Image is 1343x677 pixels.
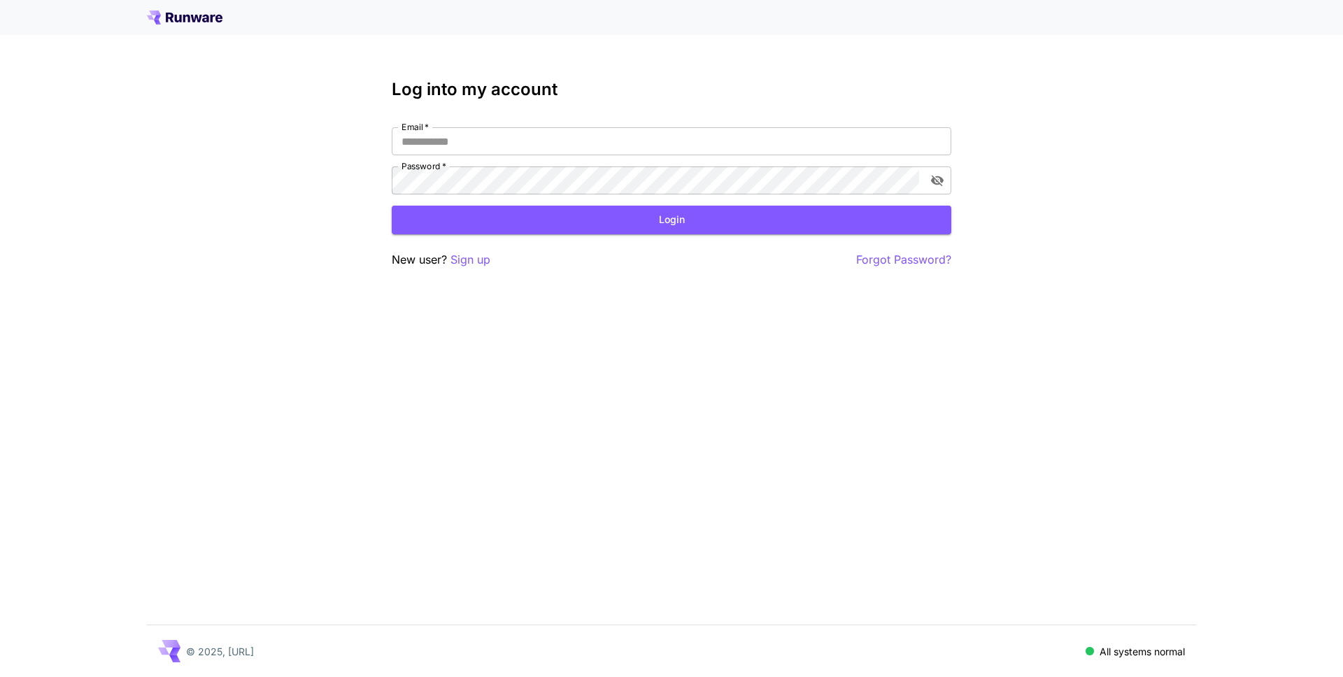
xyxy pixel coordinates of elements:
p: New user? [392,251,490,269]
button: Login [392,206,951,234]
p: All systems normal [1100,644,1185,659]
button: Sign up [450,251,490,269]
button: Forgot Password? [856,251,951,269]
button: toggle password visibility [925,168,950,193]
h3: Log into my account [392,80,951,99]
label: Password [402,160,446,172]
p: © 2025, [URL] [186,644,254,659]
label: Email [402,121,429,133]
